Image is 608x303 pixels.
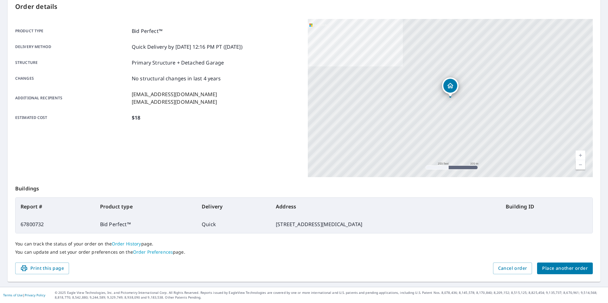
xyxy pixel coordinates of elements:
[16,198,95,215] th: Report #
[493,263,532,274] button: Cancel order
[576,160,585,170] a: Current Level 17, Zoom Out
[498,264,527,272] span: Cancel order
[3,293,23,297] a: Terms of Use
[15,90,129,106] p: Additional recipients
[132,43,243,51] p: Quick Delivery by [DATE] 12:16 PM PT ([DATE])
[271,215,501,233] td: [STREET_ADDRESS][MEDICAL_DATA]
[15,263,69,274] button: Print this page
[197,215,271,233] td: Quick
[501,198,592,215] th: Building ID
[15,43,129,51] p: Delivery method
[132,98,217,106] p: [EMAIL_ADDRESS][DOMAIN_NAME]
[16,215,95,233] td: 67800732
[197,198,271,215] th: Delivery
[3,293,45,297] p: |
[112,241,141,247] a: Order History
[15,59,129,66] p: Structure
[15,241,593,247] p: You can track the status of your order on the page.
[95,215,197,233] td: Bid Perfect™
[95,198,197,215] th: Product type
[132,90,217,98] p: [EMAIL_ADDRESS][DOMAIN_NAME]
[15,177,593,197] p: Buildings
[15,27,129,35] p: Product type
[20,264,64,272] span: Print this page
[271,198,501,215] th: Address
[132,27,162,35] p: Bid Perfect™
[15,249,593,255] p: You can update and set your order preferences on the page.
[55,290,605,300] p: © 2025 Eagle View Technologies, Inc. and Pictometry International Corp. All Rights Reserved. Repo...
[15,75,129,82] p: Changes
[537,263,593,274] button: Place another order
[133,249,173,255] a: Order Preferences
[15,114,129,121] p: Estimated cost
[15,2,593,11] p: Order details
[132,75,221,82] p: No structural changes in last 4 years
[25,293,45,297] a: Privacy Policy
[442,77,459,97] div: Dropped pin, building 1, Residential property, 2800 NW 99th Ave Doral, FL 33172
[132,114,140,121] p: $18
[576,151,585,160] a: Current Level 17, Zoom In
[132,59,224,66] p: Primary Structure + Detached Garage
[542,264,588,272] span: Place another order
